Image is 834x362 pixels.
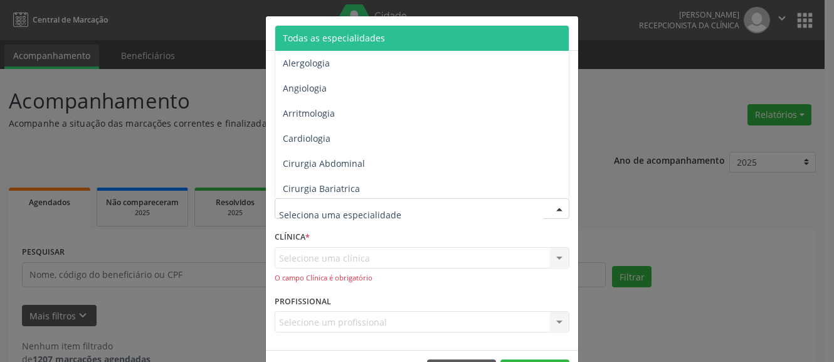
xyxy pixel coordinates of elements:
[283,57,330,69] span: Alergologia
[283,107,335,119] span: Arritmologia
[283,157,365,169] span: Cirurgia Abdominal
[279,203,544,228] input: Seleciona uma especialidade
[283,82,327,94] span: Angiologia
[275,273,569,284] div: O campo Clínica é obrigatório
[553,16,578,47] button: Close
[283,183,360,194] span: Cirurgia Bariatrica
[275,292,331,311] label: PROFISSIONAL
[275,228,310,247] label: CLÍNICA
[283,132,330,144] span: Cardiologia
[275,25,418,41] h5: Relatório de agendamentos
[283,32,385,44] span: Todas as especialidades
